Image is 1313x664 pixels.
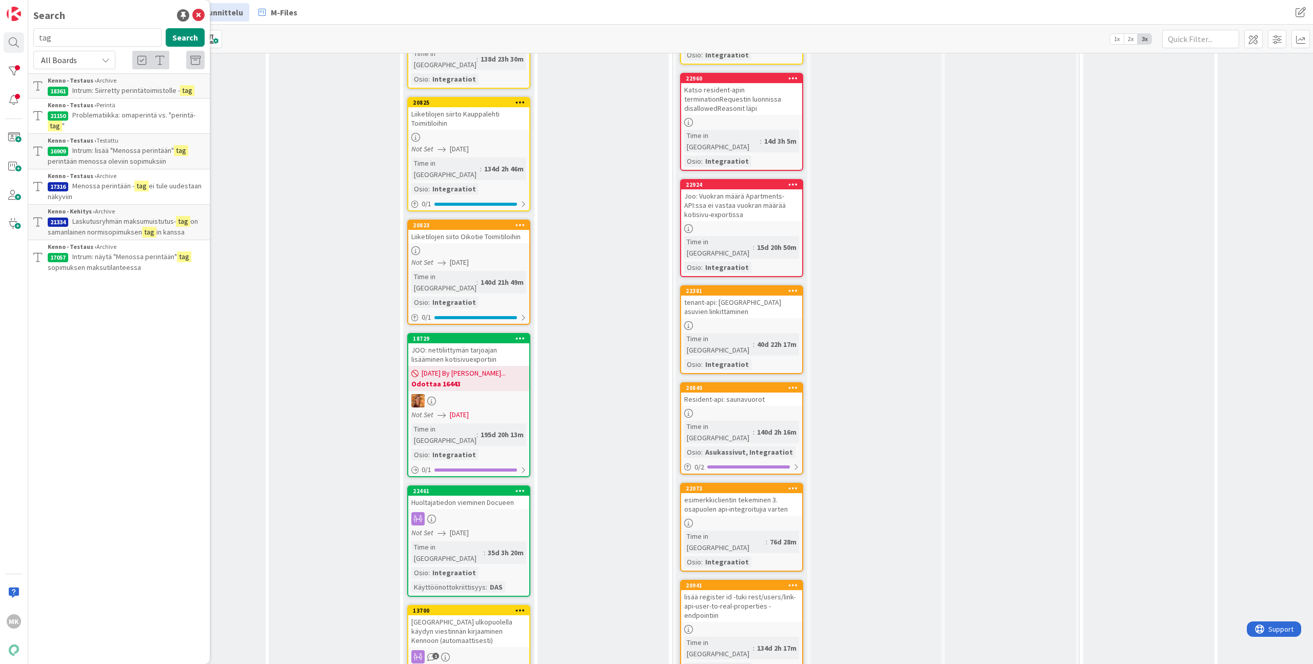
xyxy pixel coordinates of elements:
[680,179,803,277] a: 22924Joo: Vuokran määrä Apartments-API:ssa ei vastaa vuokran määrää kotisivu-exportissaTime in [G...
[476,429,478,440] span: :
[684,49,701,61] div: Osio
[407,485,530,597] a: 22461Huoltajatiedon vieminen DocueenNot Set[DATE]Time in [GEOGRAPHIC_DATA]:35d 3h 20mOsio:Integra...
[684,446,701,458] div: Osio
[48,136,205,145] div: Testattu
[684,637,753,659] div: Time in [GEOGRAPHIC_DATA]
[72,181,134,190] span: Menossa perintään -
[411,144,433,153] i: Not Set
[408,486,529,509] div: 22461Huoltajatiedon vieminen Docueen
[411,379,526,389] b: Odottaa 16443
[686,181,802,188] div: 22924
[1110,34,1124,44] span: 1x
[450,144,469,154] span: [DATE]
[408,334,529,343] div: 18729
[28,240,210,275] a: Kenno - Testaus ›Archive17057Intrum: näytä "Menossa perintään"tagsopimuksen maksutilanteessa
[48,263,141,272] span: sopimuksen maksutilanteessa
[684,359,701,370] div: Osio
[174,145,188,156] mark: tag
[48,182,68,191] div: 17316
[681,180,802,189] div: 22924
[411,48,476,70] div: Time in [GEOGRAPHIC_DATA]
[701,359,703,370] span: :
[681,383,802,406] div: 20840Resident-api: saunavuorot
[681,484,802,516] div: 22073esimerkkiclientin tekeminen 3. osapuolen api-integroitujia varten
[199,6,243,18] span: Suunnittelu
[680,285,803,374] a: 22381tenant-api: [GEOGRAPHIC_DATA] asuvien linkittäminenTime in [GEOGRAPHIC_DATA]:40d 22h 17mOsio...
[686,384,802,392] div: 20840
[701,556,703,568] span: :
[680,483,803,572] a: 22073esimerkkiclientin tekeminen 3. osapuolen api-integroitujia vartenTime in [GEOGRAPHIC_DATA]:7...
[754,242,799,253] div: 15d 20h 50m
[411,528,433,537] i: Not Set
[72,146,174,155] span: Intrum: lisää "Menossa perintään"
[411,581,486,593] div: Käyttöönottokriittisyys
[72,217,176,226] span: Laskutusryhmän maksumuistutus-
[166,28,205,47] button: Search
[48,253,68,262] div: 17057
[413,607,529,614] div: 13700
[411,297,428,308] div: Osio
[681,581,802,622] div: 20941lisää register id -tuki rest/users/link-api-user-to-real-properties -endpointiin
[484,547,485,558] span: :
[703,155,751,167] div: Integraatiot
[760,135,762,147] span: :
[701,446,703,458] span: :
[408,107,529,130] div: Liiketilojen siirto Kauppalehti Toimitiloihin
[48,243,96,250] b: Kenno - Testaus ›
[28,133,210,169] a: Kenno - Testaus ›Testattu16909Intrum: lisää "Menossa perintään"tagperintään menossa oleviin sopim...
[430,449,479,460] div: Integraatiot
[754,426,799,438] div: 140d 2h 16m
[48,101,205,110] div: Perintä
[411,73,428,85] div: Osio
[766,536,767,548] span: :
[684,531,766,553] div: Time in [GEOGRAPHIC_DATA]
[408,343,529,366] div: JOO: nettiliittymän tarjoajan lisääminen kotisivuexportiin
[684,236,753,259] div: Time in [GEOGRAPHIC_DATA]
[681,590,802,622] div: lisää register id -tuki rest/users/link-api-user-to-real-properties -endpointiin
[48,171,205,181] div: Archive
[753,426,754,438] span: :
[407,97,530,211] a: 20825Liiketilojen siirto Kauppalehti ToimitiloihinNot Set[DATE]Time in [GEOGRAPHIC_DATA]:134d 2h ...
[686,582,802,589] div: 20941
[753,339,754,350] span: :
[411,158,480,180] div: Time in [GEOGRAPHIC_DATA]
[703,556,751,568] div: Integraatiot
[681,461,802,474] div: 0/2
[1138,34,1151,44] span: 3x
[408,615,529,647] div: [GEOGRAPHIC_DATA] ulkopuolella käydyn viestinnän kirjaaminen Kennoon (automaattisesti)
[684,130,760,152] div: Time in [GEOGRAPHIC_DATA]
[408,486,529,496] div: 22461
[48,242,205,251] div: Archive
[422,464,431,475] span: 0 / 1
[681,83,802,115] div: Katso resident-apin terminationRequestin luonnissa disallowedReasonit läpi
[684,421,753,443] div: Time in [GEOGRAPHIC_DATA]
[413,222,529,229] div: 20823
[478,277,526,288] div: 140d 21h 49m
[686,75,802,82] div: 22960
[48,207,205,216] div: Archive
[48,121,62,131] mark: tag
[408,606,529,615] div: 13700
[422,199,431,209] span: 0 / 1
[181,3,249,22] a: Suunnittelu
[48,76,96,84] b: Kenno - Testaus ›
[411,271,476,294] div: Time in [GEOGRAPHIC_DATA]
[48,101,96,109] b: Kenno - Testaus ›
[411,258,433,267] i: Not Set
[701,49,703,61] span: :
[428,183,430,194] span: :
[450,528,469,538] span: [DATE]
[413,487,529,495] div: 22461
[7,614,21,629] div: MK
[428,73,430,85] span: :
[681,286,802,296] div: 22381
[48,111,68,121] div: 21150
[428,297,430,308] span: :
[411,423,476,446] div: Time in [GEOGRAPHIC_DATA]
[72,252,177,261] span: Intrum: näytä "Menossa perintään"
[701,155,703,167] span: :
[142,227,156,238] mark: tag
[271,6,297,18] span: M-Files
[48,218,68,227] div: 21334
[754,642,799,654] div: 134d 2h 17m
